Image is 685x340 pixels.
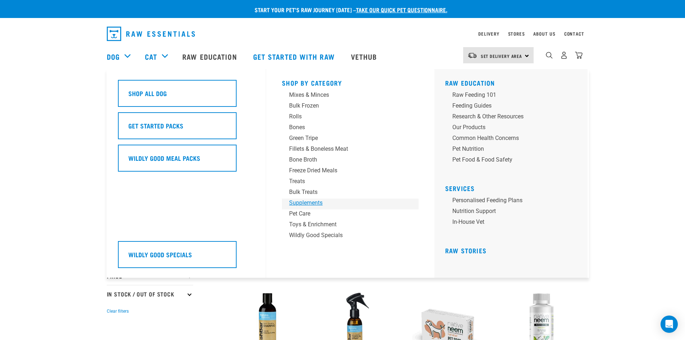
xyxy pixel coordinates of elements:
a: Mixes & Minces [282,91,419,101]
a: Wildly Good Specials [282,231,419,242]
a: Get started with Raw [246,42,344,71]
a: Cat [145,51,157,62]
a: Supplements [282,199,419,209]
a: Nutrition Support [445,207,582,218]
div: Treats [289,177,401,186]
div: Green Tripe [289,134,401,142]
a: Common Health Concerns [445,134,582,145]
h5: Shop By Category [282,79,419,85]
a: Bulk Frozen [282,101,419,112]
div: Pet Food & Food Safety [452,155,565,164]
a: Our Products [445,123,582,134]
div: Rolls [289,112,401,121]
a: Freeze Dried Meals [282,166,419,177]
a: Bone Broth [282,155,419,166]
a: Wildly Good Specials [118,241,255,273]
a: Raw Feeding 101 [445,91,582,101]
div: Toys & Enrichment [289,220,401,229]
h5: Services [445,185,582,190]
a: Bones [282,123,419,134]
a: Green Tripe [282,134,419,145]
a: Raw Education [445,81,495,85]
h5: Wildly Good Specials [128,250,192,259]
a: Raw Education [175,42,246,71]
a: Bulk Treats [282,188,419,199]
a: Stores [508,32,525,35]
a: Treats [282,177,419,188]
img: van-moving.png [467,52,477,59]
a: Feeding Guides [445,101,582,112]
a: Shop All Dog [118,80,255,112]
div: Common Health Concerns [452,134,565,142]
div: Our Products [452,123,565,132]
h5: Get Started Packs [128,121,183,130]
a: Wildly Good Meal Packs [118,145,255,177]
span: Set Delivery Area [481,55,522,57]
a: Raw Stories [445,249,487,252]
div: Supplements [289,199,401,207]
a: Vethub [344,42,386,71]
a: Delivery [478,32,499,35]
a: Personalised Feeding Plans [445,196,582,207]
div: Bulk Treats [289,188,401,196]
a: Contact [564,32,584,35]
a: Dog [107,51,120,62]
a: Get Started Packs [118,112,255,145]
a: Pet Nutrition [445,145,582,155]
div: Bulk Frozen [289,101,401,110]
a: About Us [533,32,555,35]
div: Research & Other Resources [452,112,565,121]
div: Bones [289,123,401,132]
button: Clear filters [107,308,129,314]
div: Pet Nutrition [452,145,565,153]
h5: Shop All Dog [128,89,167,98]
div: Fillets & Boneless Meat [289,145,401,153]
div: Feeding Guides [452,101,565,110]
a: Toys & Enrichment [282,220,419,231]
div: Freeze Dried Meals [289,166,401,175]
img: home-icon-1@2x.png [546,52,553,59]
nav: dropdown navigation [101,24,584,44]
div: Mixes & Minces [289,91,401,99]
div: Pet Care [289,209,401,218]
h5: Wildly Good Meal Packs [128,153,200,163]
a: Research & Other Resources [445,112,582,123]
a: Pet Care [282,209,419,220]
a: Fillets & Boneless Meat [282,145,419,155]
div: Wildly Good Specials [289,231,401,240]
a: In-house vet [445,218,582,228]
img: Raw Essentials Logo [107,27,195,41]
p: In Stock / Out Of Stock [107,285,193,303]
div: Raw Feeding 101 [452,91,565,99]
a: Pet Food & Food Safety [445,155,582,166]
div: Bone Broth [289,155,401,164]
img: user.png [560,51,568,59]
a: Rolls [282,112,419,123]
img: home-icon@2x.png [575,51,583,59]
div: Open Intercom Messenger [661,316,678,333]
a: take our quick pet questionnaire. [356,8,447,11]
